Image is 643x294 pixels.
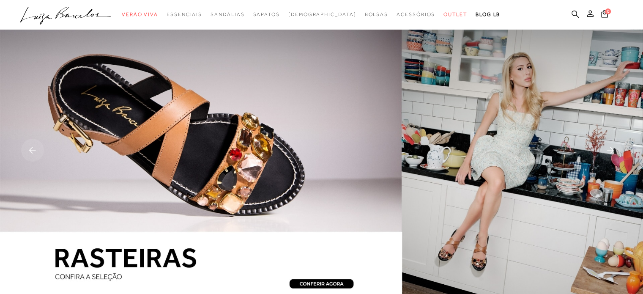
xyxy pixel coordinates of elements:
[122,11,158,17] span: Verão Viva
[443,7,467,22] a: categoryNavScreenReaderText
[476,11,500,17] span: BLOG LB
[288,11,356,17] span: [DEMOGRAPHIC_DATA]
[167,11,202,17] span: Essenciais
[253,11,279,17] span: Sapatos
[476,7,500,22] a: BLOG LB
[364,11,388,17] span: Bolsas
[397,7,435,22] a: categoryNavScreenReaderText
[364,7,388,22] a: categoryNavScreenReaderText
[288,7,356,22] a: noSubCategoriesText
[211,7,244,22] a: categoryNavScreenReaderText
[397,11,435,17] span: Acessórios
[443,11,467,17] span: Outlet
[599,9,610,21] button: 0
[211,11,244,17] span: Sandálias
[605,8,611,14] span: 0
[253,7,279,22] a: categoryNavScreenReaderText
[167,7,202,22] a: categoryNavScreenReaderText
[122,7,158,22] a: categoryNavScreenReaderText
